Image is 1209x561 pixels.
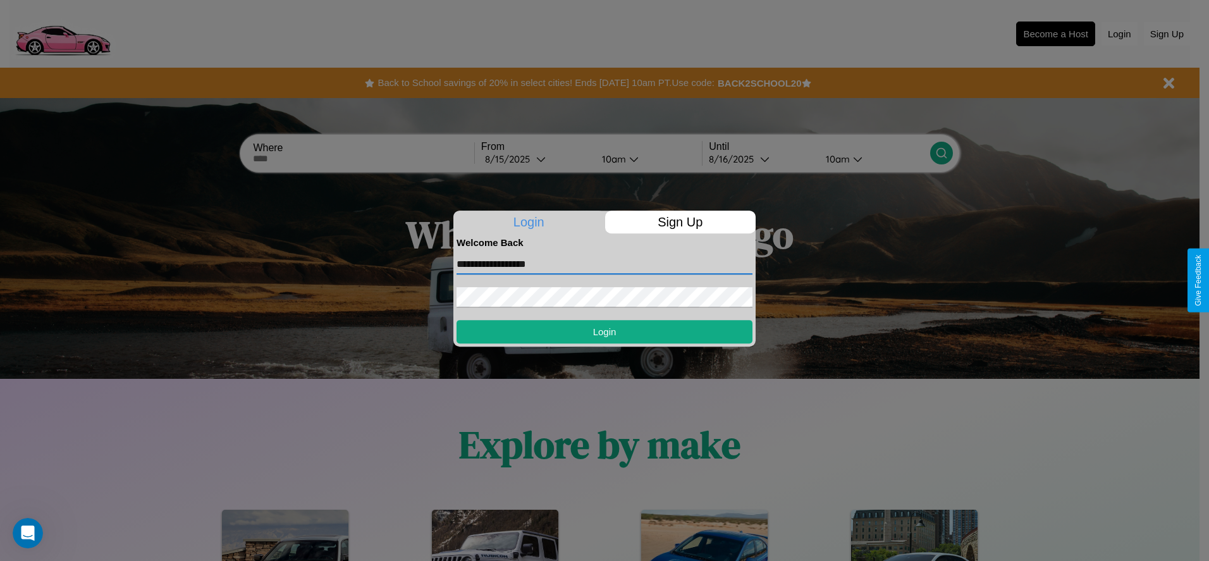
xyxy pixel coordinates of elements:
[605,211,756,233] p: Sign Up
[453,211,604,233] p: Login
[1194,255,1203,306] div: Give Feedback
[457,320,752,343] button: Login
[457,237,752,248] h4: Welcome Back
[13,518,43,548] iframe: Intercom live chat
